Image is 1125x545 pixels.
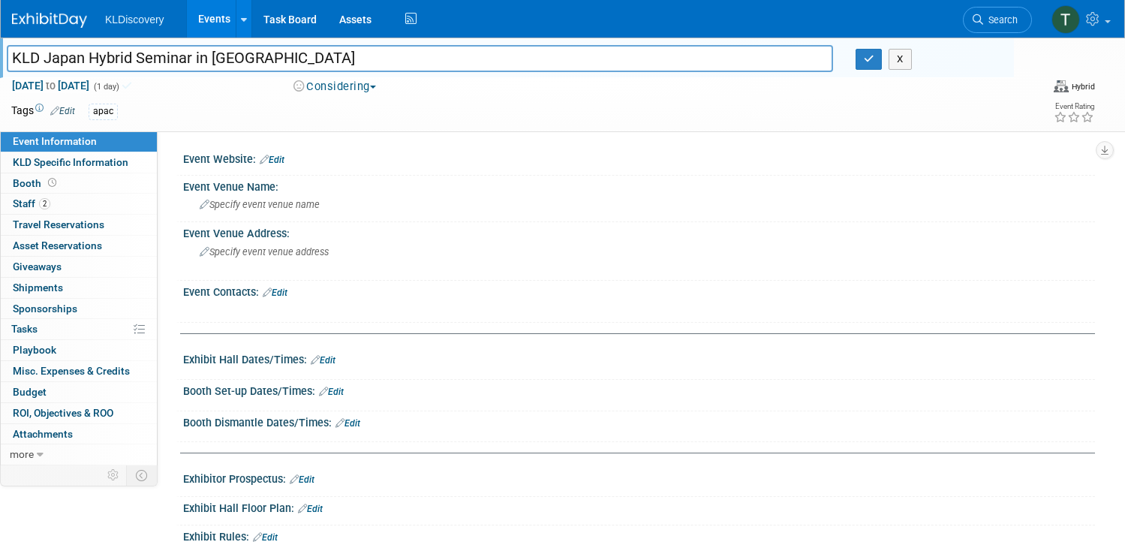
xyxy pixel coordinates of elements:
[335,418,360,429] a: Edit
[13,135,97,147] span: Event Information
[1,173,157,194] a: Booth
[983,14,1018,26] span: Search
[89,104,118,119] div: apac
[290,474,314,485] a: Edit
[1051,5,1080,34] img: Taketo Sakuma
[183,468,1095,487] div: Exhibitor Prospectus:
[13,344,56,356] span: Playbook
[1,215,157,235] a: Travel Reservations
[1054,103,1094,110] div: Event Rating
[253,532,278,543] a: Edit
[13,156,128,168] span: KLD Specific Information
[200,199,320,210] span: Specify event venue name
[263,288,287,298] a: Edit
[1,236,157,256] a: Asset Reservations
[1054,78,1095,93] div: Event Format
[13,197,50,209] span: Staff
[101,465,127,485] td: Personalize Event Tab Strip
[1071,81,1095,92] div: Hybrid
[12,13,87,28] img: ExhibitDay
[1,299,157,319] a: Sponsorships
[183,148,1095,167] div: Event Website:
[1,403,157,423] a: ROI, Objectives & ROO
[105,14,164,26] span: KLDiscovery
[13,218,104,230] span: Travel Reservations
[13,260,62,272] span: Giveaways
[183,281,1095,300] div: Event Contacts:
[1,131,157,152] a: Event Information
[319,387,344,397] a: Edit
[1,257,157,277] a: Giveaways
[11,103,75,120] td: Tags
[13,177,59,189] span: Booth
[39,198,50,209] span: 2
[13,365,130,377] span: Misc. Expenses & Credits
[13,282,63,294] span: Shipments
[200,246,329,257] span: Specify event venue address
[10,448,34,460] span: more
[183,411,1095,431] div: Booth Dismantle Dates/Times:
[13,239,102,251] span: Asset Reservations
[183,380,1095,399] div: Booth Set-up Dates/Times:
[13,407,113,419] span: ROI, Objectives & ROO
[1054,80,1069,92] img: Format-Hybrid.png
[889,49,912,70] button: X
[933,78,1095,101] div: Event Format
[1,382,157,402] a: Budget
[45,177,59,188] span: Booth not reserved yet
[92,82,119,92] span: (1 day)
[1,278,157,298] a: Shipments
[13,386,47,398] span: Budget
[127,465,158,485] td: Toggle Event Tabs
[44,80,58,92] span: to
[11,79,90,92] span: [DATE] [DATE]
[1,361,157,381] a: Misc. Expenses & Credits
[963,7,1032,33] a: Search
[311,355,335,366] a: Edit
[1,340,157,360] a: Playbook
[50,106,75,116] a: Edit
[183,176,1095,194] div: Event Venue Name:
[13,428,73,440] span: Attachments
[1,319,157,339] a: Tasks
[183,348,1095,368] div: Exhibit Hall Dates/Times:
[288,79,382,95] button: Considering
[1,444,157,465] a: more
[1,424,157,444] a: Attachments
[260,155,284,165] a: Edit
[1,152,157,173] a: KLD Specific Information
[13,303,77,315] span: Sponsorships
[298,504,323,514] a: Edit
[183,222,1095,241] div: Event Venue Address:
[183,497,1095,516] div: Exhibit Hall Floor Plan:
[11,323,38,335] span: Tasks
[183,525,1095,545] div: Exhibit Rules:
[1,194,157,214] a: Staff2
